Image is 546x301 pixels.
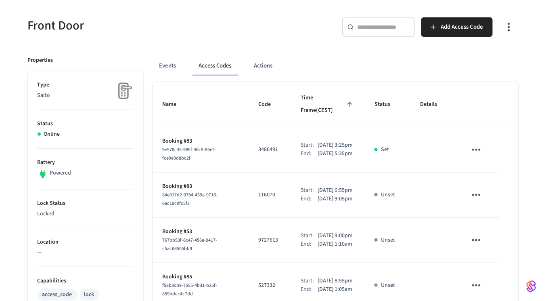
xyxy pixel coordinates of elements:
p: [DATE] 8:55pm [318,277,353,285]
p: [DATE] 1:10am [318,240,353,248]
span: Time Frame(CEST) [301,92,356,117]
span: Name [163,98,187,111]
div: Start: [301,277,318,285]
img: SeamLogoGradient.69752ec5.svg [527,280,536,293]
p: Type [38,81,134,89]
p: Online [44,130,60,139]
p: Unset [381,236,395,244]
div: End: [301,240,318,248]
div: lock [84,290,94,299]
span: Details [420,98,448,111]
p: Locked [38,210,134,218]
span: f58b3cb9-7555-4b31-b35f-859bdcc4c7dd [163,282,218,297]
p: 3486491 [259,145,282,154]
div: End: [301,149,318,158]
p: Location [38,238,134,246]
span: Status [374,98,401,111]
img: Placeholder Lock Image [113,81,134,101]
span: 9e578c45-985f-46c5-89e2-fce0e9d8bc2f [163,146,217,162]
p: Lock Status [38,199,134,208]
div: End: [301,285,318,294]
button: Access Codes [192,56,238,76]
p: 9727613 [259,236,282,244]
p: Powered [50,169,71,177]
p: — [38,248,134,257]
p: [DATE] 6:55pm [318,186,353,195]
p: Status [38,120,134,128]
p: 116070 [259,191,282,199]
h5: Front Door [28,17,268,34]
p: [DATE] 5:35pm [318,149,353,158]
p: [DATE] 9:05pm [318,195,353,203]
p: 527332 [259,281,282,290]
p: Battery [38,158,134,167]
div: Start: [301,232,318,240]
p: Unset [381,281,395,290]
span: Code [259,98,282,111]
button: Actions [248,56,279,76]
div: End: [301,195,318,203]
div: Start: [301,186,318,195]
span: 767bb53f-8c47-456a-9417-c5ac68505bb9 [163,237,218,252]
p: Booking #83 [163,137,239,145]
span: 84e017d2-9784-439a-9718-6ac19c0fc5f3 [163,192,218,207]
button: Events [153,56,183,76]
p: [DATE] 1:05am [318,285,353,294]
p: Salto [38,91,134,100]
p: Booking #83 [163,182,239,191]
span: Add Access Code [441,22,483,32]
button: Add Access Code [421,17,493,37]
div: access_code [42,290,72,299]
p: [DATE] 3:25pm [318,141,353,149]
p: Unset [381,191,395,199]
div: Start: [301,141,318,149]
p: Booking #53 [163,227,239,236]
p: [DATE] 9:00pm [318,232,353,240]
p: Set [381,145,389,154]
p: Capabilities [38,277,134,285]
div: ant example [153,56,519,76]
p: Properties [28,56,53,65]
p: Booking #85 [163,273,239,281]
